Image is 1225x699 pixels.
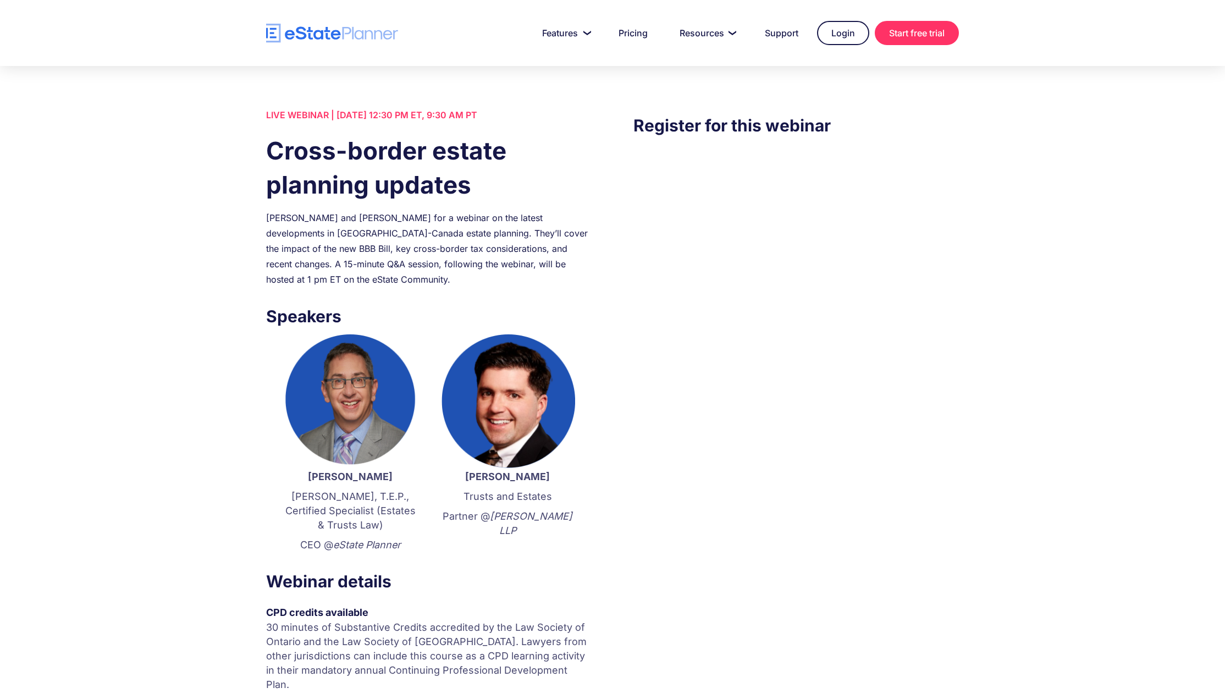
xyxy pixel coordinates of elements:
a: Resources [666,22,746,44]
p: [PERSON_NAME], T.E.P., Certified Specialist (Estates & Trusts Law) [283,489,418,532]
a: Start free trial [875,21,959,45]
em: eState Planner [333,539,401,551]
a: home [266,24,398,43]
p: Trusts and Estates [440,489,575,504]
strong: CPD credits available [266,607,368,618]
h1: Cross-border estate planning updates [266,134,592,202]
iframe: Form 0 [633,160,959,347]
a: Features [529,22,600,44]
a: Login [817,21,869,45]
strong: [PERSON_NAME] [308,471,393,482]
h3: Register for this webinar [633,113,959,138]
p: 30 minutes of Substantive Credits accredited by the Law Society of Ontario and the Law Society of... [266,620,592,692]
strong: [PERSON_NAME] [465,471,550,482]
em: [PERSON_NAME] LLP [490,510,572,536]
a: Pricing [605,22,661,44]
div: [PERSON_NAME] and [PERSON_NAME] for a webinar on the latest developments in [GEOGRAPHIC_DATA]-Can... [266,210,592,287]
h3: Webinar details [266,569,592,594]
a: Support [752,22,812,44]
p: Partner @ [440,509,575,538]
div: LIVE WEBINAR | [DATE] 12:30 PM ET, 9:30 AM PT [266,107,592,123]
h3: Speakers [266,304,592,329]
p: CEO @ [283,538,418,552]
p: ‍ [440,543,575,558]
